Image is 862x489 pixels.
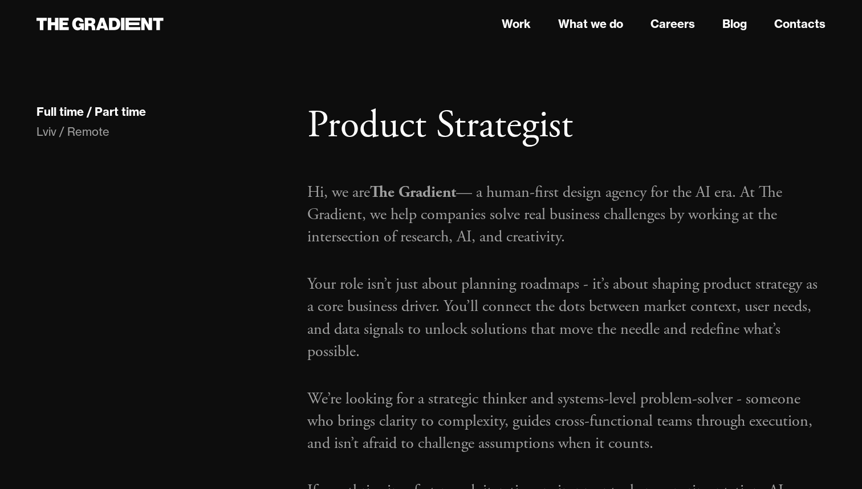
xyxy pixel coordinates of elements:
a: What we do [558,15,623,33]
div: Full time / Part time [36,104,146,119]
h1: Product Strategist [307,103,826,149]
a: Contacts [774,15,826,33]
p: Hi, we are — a human-first design agency for the AI era. At The Gradient, we help companies solve... [307,181,826,249]
a: Blog [722,15,747,33]
a: Careers [650,15,695,33]
p: Your role isn’t just about planning roadmaps - it’s about shaping product strategy as a core busi... [307,273,826,363]
strong: The Gradient [370,182,456,203]
p: We’re looking for a strategic thinker and systems-level problem-solver - someone who brings clari... [307,388,826,455]
a: Work [502,15,531,33]
div: Lviv / Remote [36,124,284,140]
